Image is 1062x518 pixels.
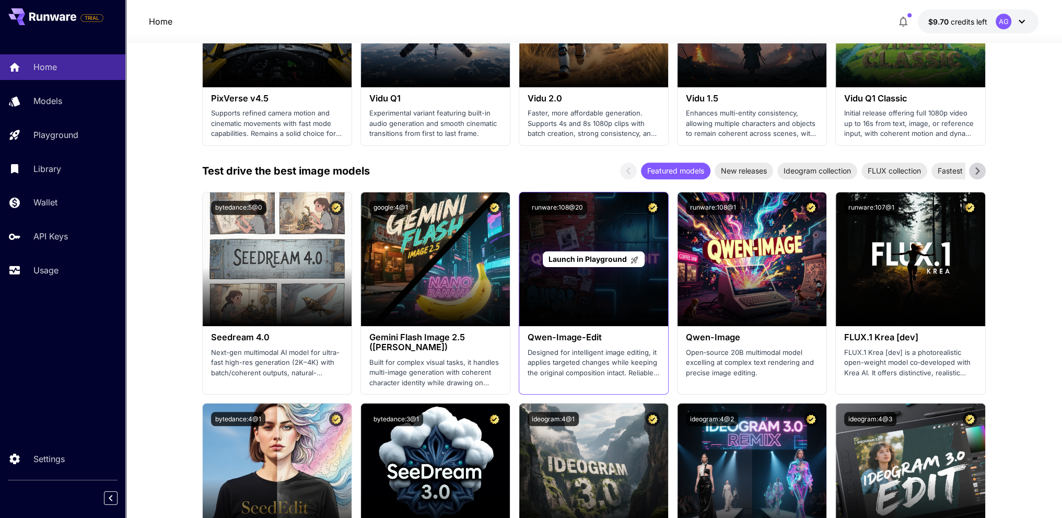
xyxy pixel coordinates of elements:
[33,453,65,465] p: Settings
[963,201,977,215] button: Certified Model – Vetted for best performance and includes a commercial license.
[369,201,412,215] button: google:4@1
[33,264,59,277] p: Usage
[686,332,818,342] h3: Qwen-Image
[844,201,898,215] button: runware:107@1
[211,108,343,139] p: Supports refined camera motion and cinematic movements with fast mode capabilities. Remains a sol...
[686,108,818,139] p: Enhances multi-entity consistency, allowing multiple characters and objects to remain coherent ac...
[33,230,68,243] p: API Keys
[211,412,265,426] button: bytedance:4@1
[548,255,627,263] span: Launch in Playground
[951,17,987,26] span: credits left
[844,332,976,342] h3: FLUX.1 Krea [dev]
[369,412,423,426] button: bytedance:3@1
[686,412,738,426] button: ideogram:4@2
[487,412,501,426] button: Certified Model – Vetted for best performance and includes a commercial license.
[861,165,927,176] span: FLUX collection
[844,348,976,378] p: FLUX.1 Krea [dev] is a photorealistic open-weight model co‑developed with Krea AI. It offers dist...
[149,15,172,28] a: Home
[81,14,103,22] span: TRIAL
[33,129,78,141] p: Playground
[211,348,343,378] p: Next-gen multimodal AI model for ultra-fast high-res generation (2K–4K) with batch/coherent outpu...
[641,165,710,176] span: Featured models
[104,491,118,505] button: Collapse sidebar
[369,108,501,139] p: Experimental variant featuring built-in audio generation and smooth cinematic transitions from fi...
[528,108,660,139] p: Faster, more affordable generation. Supports 4s and 8s 1080p clips with batch creation, strong co...
[211,94,343,103] h3: PixVerse v4.5
[715,163,773,179] div: New releases
[528,348,660,378] p: Designed for intelligent image editing, it applies targeted changes while keeping the original co...
[543,251,645,268] a: Launch in Playground
[528,94,660,103] h3: Vidu 2.0
[528,201,587,215] button: runware:108@20
[211,201,266,215] button: bytedance:5@0
[777,163,857,179] div: Ideogram collection
[80,11,103,24] span: Add your payment card to enable full platform functionality.
[528,412,579,426] button: ideogram:4@1
[836,192,985,326] img: alt
[211,332,343,342] h3: Seedream 4.0
[844,108,976,139] p: Initial release offering full 1080p video up to 16s from text, image, or reference input, with co...
[678,192,826,326] img: alt
[528,332,660,342] h3: Qwen-Image-Edit
[777,165,857,176] span: Ideogram collection
[33,163,61,175] p: Library
[715,165,773,176] span: New releases
[931,165,996,176] span: Fastest models
[804,412,818,426] button: Certified Model – Vetted for best performance and includes a commercial license.
[928,16,987,27] div: $9.70274
[369,94,501,103] h3: Vidu Q1
[149,15,172,28] nav: breadcrumb
[646,412,660,426] button: Certified Model – Vetted for best performance and includes a commercial license.
[646,201,660,215] button: Certified Model – Vetted for best performance and includes a commercial license.
[996,14,1011,29] div: AG
[686,201,740,215] button: runware:108@1
[641,163,710,179] div: Featured models
[686,94,818,103] h3: Vidu 1.5
[928,17,951,26] span: $9.70
[918,9,1038,33] button: $9.70274AG
[369,358,501,388] p: Built for complex visual tasks, it handles multi-image generation with coherent character identit...
[963,412,977,426] button: Certified Model – Vetted for best performance and includes a commercial license.
[112,489,125,508] div: Collapse sidebar
[203,192,352,326] img: alt
[931,163,996,179] div: Fastest models
[361,192,510,326] img: alt
[686,348,818,378] p: Open‑source 20B multimodal model excelling at complex text rendering and precise image editing.
[329,201,343,215] button: Certified Model – Vetted for best performance and includes a commercial license.
[487,201,501,215] button: Certified Model – Vetted for best performance and includes a commercial license.
[202,163,370,179] p: Test drive the best image models
[369,332,501,352] h3: Gemini Flash Image 2.5 ([PERSON_NAME])
[33,61,57,73] p: Home
[804,201,818,215] button: Certified Model – Vetted for best performance and includes a commercial license.
[33,196,57,209] p: Wallet
[329,412,343,426] button: Certified Model – Vetted for best performance and includes a commercial license.
[844,412,896,426] button: ideogram:4@3
[33,95,62,107] p: Models
[861,163,927,179] div: FLUX collection
[844,94,976,103] h3: Vidu Q1 Classic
